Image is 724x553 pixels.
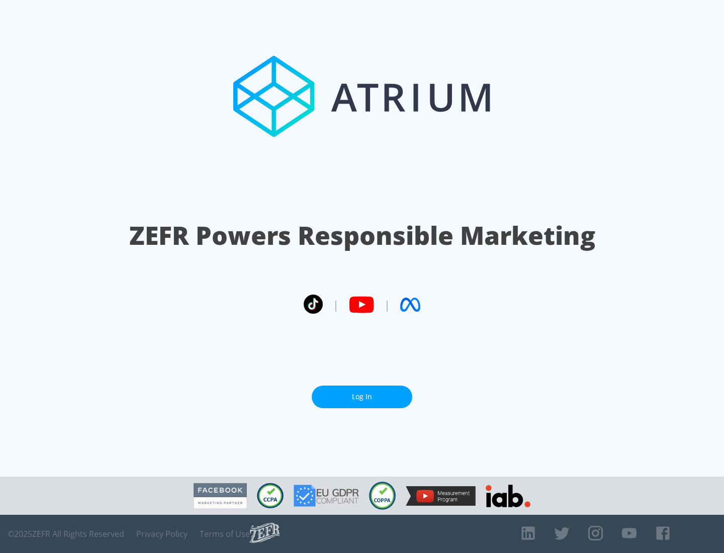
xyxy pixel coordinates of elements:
span: | [384,297,390,312]
span: © 2025 ZEFR All Rights Reserved [8,529,124,539]
img: CCPA Compliant [257,483,284,508]
a: Terms of Use [200,529,250,539]
img: Facebook Marketing Partner [194,483,247,509]
img: IAB [486,485,530,507]
a: Log In [312,386,412,408]
span: | [333,297,339,312]
h1: ZEFR Powers Responsible Marketing [129,218,595,253]
img: YouTube Measurement Program [406,486,476,506]
img: GDPR Compliant [294,485,359,507]
a: Privacy Policy [136,529,188,539]
img: COPPA Compliant [369,482,396,510]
